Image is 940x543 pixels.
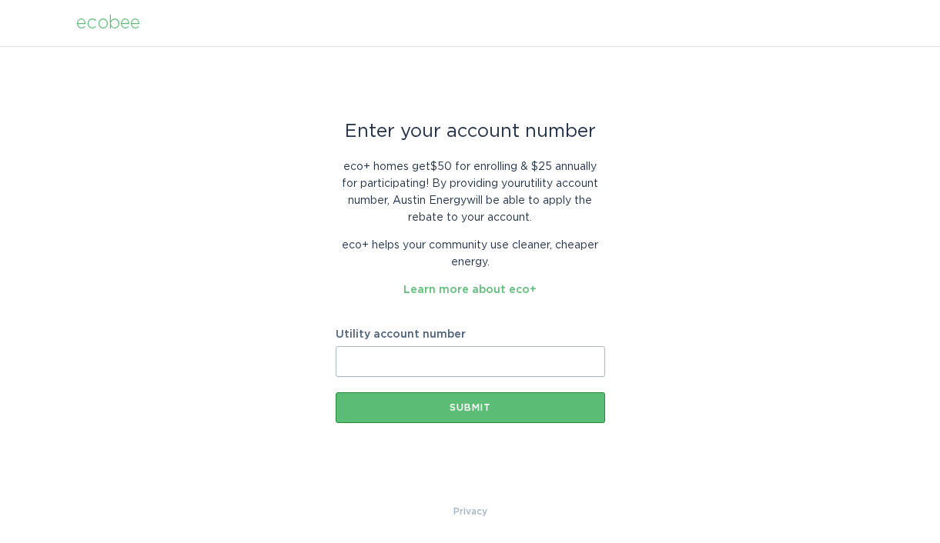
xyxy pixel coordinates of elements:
label: Utility account number [336,329,605,340]
div: Submit [343,403,597,412]
a: Learn more about eco+ [403,285,537,295]
p: eco+ homes get $50 for enrolling & $25 annually for participating ! By providing your utility acc... [336,158,605,226]
a: Privacy Policy & Terms of Use [453,503,487,520]
button: Submit [336,392,605,423]
div: Enter your account number [336,123,605,140]
div: ecobee [76,15,140,32]
p: eco+ helps your community use cleaner, cheaper energy. [336,237,605,271]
